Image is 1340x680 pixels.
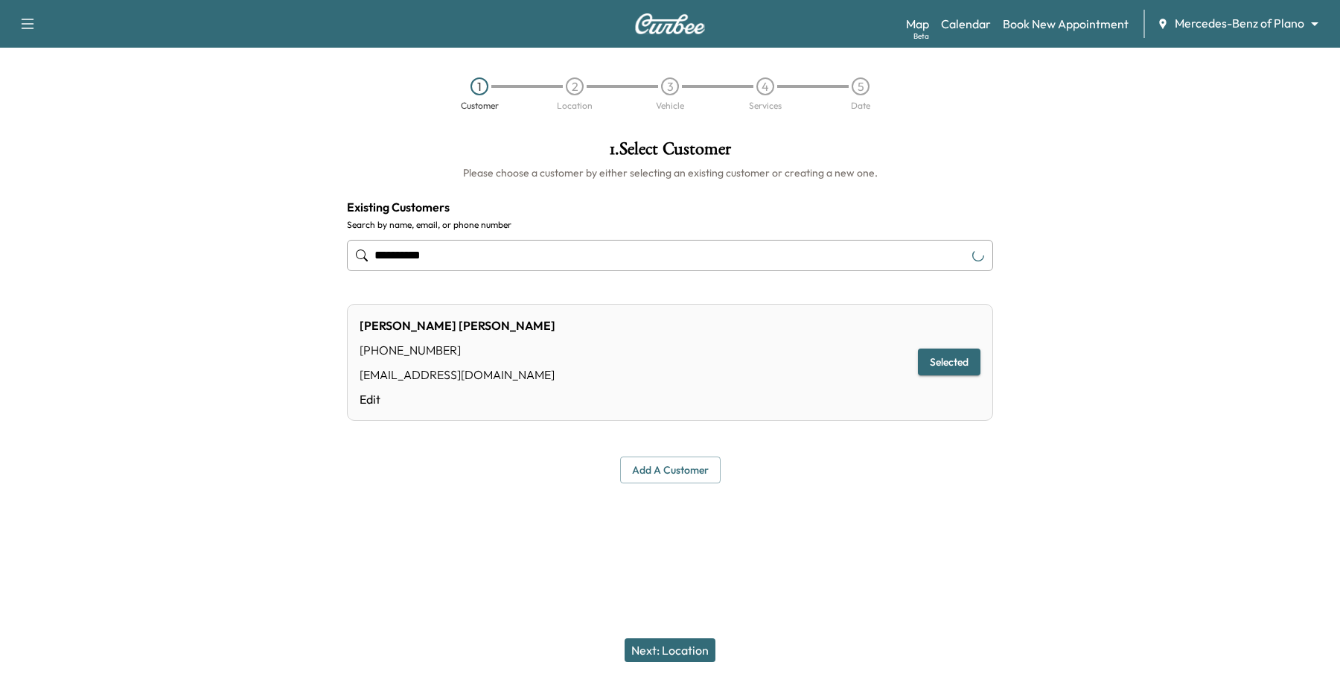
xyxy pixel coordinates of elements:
a: Book New Appointment [1003,15,1129,33]
div: 3 [661,77,679,95]
div: Services [749,101,782,110]
a: Calendar [941,15,991,33]
button: Selected [918,349,980,376]
div: 5 [852,77,870,95]
h1: 1 . Select Customer [347,140,993,165]
button: Add a customer [620,457,721,484]
div: Vehicle [656,101,684,110]
div: 1 [470,77,488,95]
a: MapBeta [906,15,929,33]
label: Search by name, email, or phone number [347,219,993,231]
div: [PHONE_NUMBER] [360,341,555,359]
img: Curbee Logo [634,13,706,34]
div: Date [851,101,870,110]
h6: Please choose a customer by either selecting an existing customer or creating a new one. [347,165,993,180]
div: [EMAIL_ADDRESS][DOMAIN_NAME] [360,366,555,384]
div: [PERSON_NAME] [PERSON_NAME] [360,317,555,334]
button: Next: Location [625,638,715,662]
div: 2 [566,77,584,95]
div: Beta [913,31,929,42]
span: Mercedes-Benz of Plano [1175,15,1304,32]
div: Location [557,101,593,110]
div: Customer [461,101,499,110]
a: Edit [360,390,555,408]
div: 4 [756,77,774,95]
h4: Existing Customers [347,198,993,216]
